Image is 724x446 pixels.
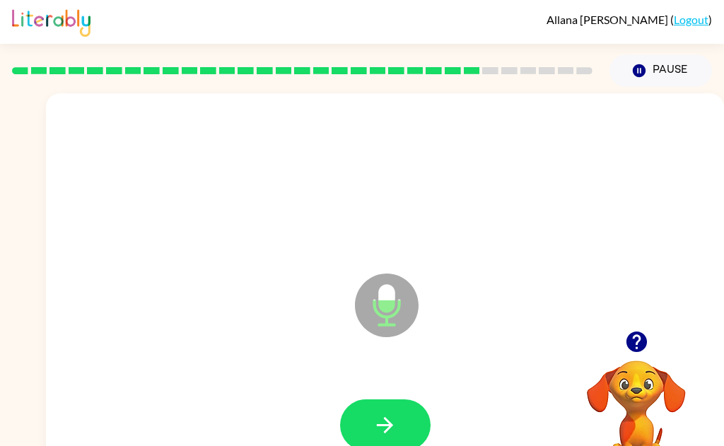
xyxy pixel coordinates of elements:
span: Allana [PERSON_NAME] [547,13,670,26]
button: Pause [609,54,712,87]
a: Logout [674,13,708,26]
img: Literably [12,6,90,37]
div: ( ) [547,13,712,26]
